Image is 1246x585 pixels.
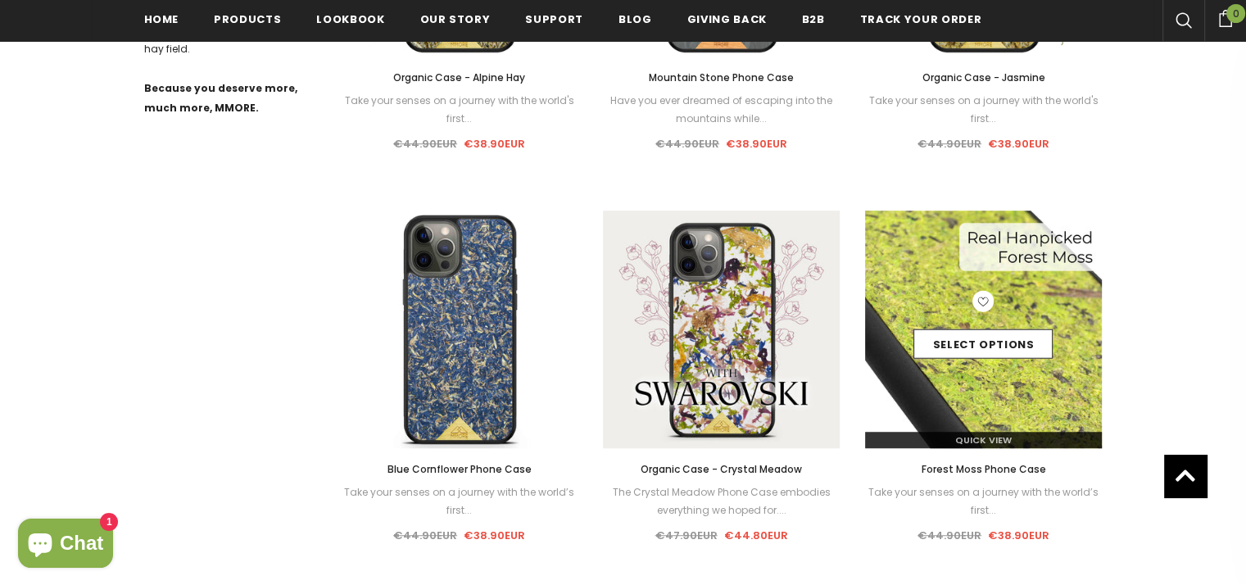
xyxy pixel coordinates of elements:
span: Home [144,11,179,27]
a: Blue Cornflower Phone Case [341,460,578,478]
span: €44.90EUR [918,528,981,543]
a: Organic Case - Crystal Meadow [603,460,840,478]
span: €38.90EUR [464,528,525,543]
span: €44.90EUR [393,528,457,543]
span: Blue Cornflower Phone Case [387,462,531,476]
span: Organic Case - Jasmine [922,70,1044,84]
span: Giving back [687,11,767,27]
span: €38.90EUR [464,136,525,152]
div: The Crystal Meadow Phone Case embodies everything we hoped for.... [603,483,840,519]
img: Organic Natural Forest Moss Material Closeup [865,211,1103,448]
span: 0 [1226,4,1245,23]
span: Organic Case - Alpine Hay [393,70,525,84]
a: Quick View [865,432,1103,448]
span: Forest Moss Phone Case [921,462,1045,476]
span: B2B [802,11,825,27]
div: Take your senses on a journey with the world's first... [341,92,578,128]
div: Take your senses on a journey with the world’s first... [341,483,578,519]
div: Have you ever dreamed of escaping into the mountains while... [603,92,840,128]
inbox-online-store-chat: Shopify online store chat [13,519,118,572]
a: Mountain Stone Phone Case [603,69,840,87]
a: 0 [1204,7,1246,27]
span: €38.90EUR [988,136,1049,152]
div: Take your senses on a journey with the world's first... [865,92,1103,128]
a: Organic Case - Alpine Hay [341,69,578,87]
span: €38.90EUR [726,136,787,152]
span: €44.80EUR [723,528,787,543]
span: €38.90EUR [988,528,1049,543]
div: Take your senses on a journey with the world’s first... [865,483,1103,519]
span: €44.90EUR [393,136,457,152]
a: Forest Moss Phone Case [865,460,1103,478]
span: €44.90EUR [655,136,719,152]
span: €47.90EUR [655,528,717,543]
a: Organic Case - Jasmine [865,69,1103,87]
span: Our Story [420,11,491,27]
a: Select options [913,329,1053,359]
span: Mountain Stone Phone Case [649,70,794,84]
span: Products [214,11,281,27]
span: Quick View [955,433,1012,447]
span: Organic Case - Crystal Meadow [641,462,802,476]
span: Lookbook [316,11,384,27]
span: Blog [618,11,652,27]
span: Track your order [860,11,981,27]
span: €44.90EUR [918,136,981,152]
span: support [525,11,583,27]
strong: Because you deserve more, much more, MMORE. [144,81,297,115]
